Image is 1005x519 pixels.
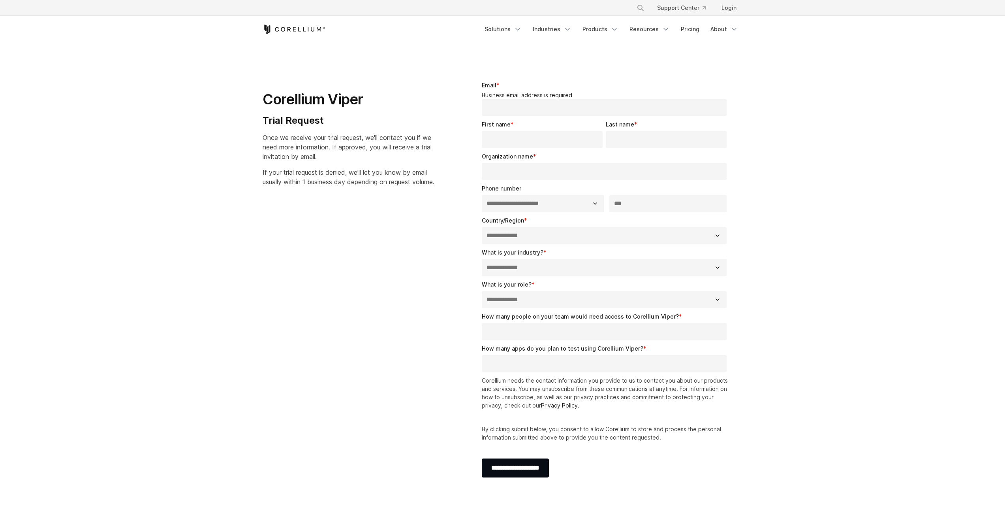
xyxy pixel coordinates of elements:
a: About [706,22,743,36]
button: Search [633,1,648,15]
span: Phone number [482,185,521,192]
p: Corellium needs the contact information you provide to us to contact you about our products and s... [482,376,730,410]
span: Once we receive your trial request, we'll contact you if we need more information. If approved, y... [263,134,432,160]
span: Country/Region [482,217,524,224]
span: What is your role? [482,281,532,288]
a: Login [715,1,743,15]
span: Organization name [482,153,533,160]
a: Solutions [480,22,526,36]
a: Corellium Home [263,25,325,34]
a: Support Center [651,1,712,15]
span: Last name [606,121,634,128]
a: Products [578,22,623,36]
a: Industries [528,22,576,36]
a: Privacy Policy [541,402,578,409]
div: Navigation Menu [627,1,743,15]
span: First name [482,121,511,128]
p: By clicking submit below, you consent to allow Corellium to store and process the personal inform... [482,425,730,442]
a: Pricing [676,22,704,36]
h4: Trial Request [263,115,434,126]
h1: Corellium Viper [263,91,434,108]
span: How many people on your team would need access to Corellium Viper? [482,313,679,320]
span: Email [482,82,496,89]
span: What is your industry? [482,249,543,256]
span: How many apps do you plan to test using Corellium Viper? [482,345,643,352]
div: Navigation Menu [480,22,743,36]
legend: Business email address is required [482,92,730,99]
span: If your trial request is denied, we'll let you know by email usually within 1 business day depend... [263,168,434,186]
a: Resources [625,22,674,36]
